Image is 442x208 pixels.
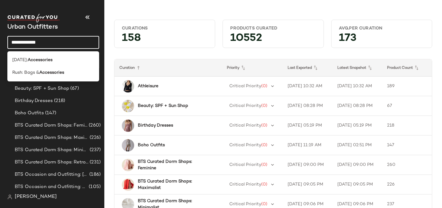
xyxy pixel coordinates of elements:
b: Beauty: SPF + Sun Shop [138,103,188,109]
img: 101005627_001_b [122,80,134,92]
td: [DATE] 05:19 PM [283,116,332,135]
img: svg%3e [7,194,12,199]
span: BTS Curated Dorm Shops: Feminine [15,122,87,129]
span: Birthday Dresses [15,97,53,104]
span: (226) [88,134,101,141]
span: Critical Priority [229,123,261,128]
span: Critical Priority [229,143,261,147]
td: [DATE] 10:32 AM [332,77,382,96]
img: 99904435_272_b [122,100,134,112]
span: [DATE]: [12,57,28,63]
span: BTS Occasion and Outfitting: [PERSON_NAME] to Party [15,171,88,178]
td: 218 [382,116,432,135]
span: Rush: Bags & [12,69,39,76]
span: (0) [261,104,267,108]
td: 189 [382,77,432,96]
div: Avg.per Curation [339,26,425,31]
td: 67 [382,96,432,116]
td: [DATE] 09:05 PM [283,175,332,194]
div: Products Curated [230,26,316,31]
span: (0) [261,143,267,147]
b: BTS Curated Dorm Shops: Feminine [138,159,211,171]
span: (218) [53,97,65,104]
div: 10552 [225,34,321,45]
span: (0) [261,84,267,88]
span: (0) [261,163,267,167]
b: Accessories [28,57,52,63]
td: 226 [382,175,432,194]
td: [DATE] 02:51 PM [332,135,382,155]
td: [DATE] 11:19 AM [283,135,332,155]
td: [DATE] 08:28 PM [332,96,382,116]
span: BTS Curated Dorm Shops: Maximalist [15,134,88,141]
b: Boho Outfits [138,142,165,148]
th: Curation [114,59,222,77]
span: (260) [87,122,101,129]
span: Critical Priority [229,182,261,187]
span: Critical Priority [229,84,261,88]
td: [DATE] 10:32 AM [283,77,332,96]
span: BTS Curated Dorm Shops: Retro+ Boho [15,159,88,166]
span: Beauty: SPF + Sun Shop [15,85,69,92]
span: (237) [88,147,101,154]
td: [DATE] 09:05 PM [332,175,382,194]
b: Athleisure [138,83,158,89]
td: 260 [382,155,432,175]
b: Birthday Dresses [138,122,173,129]
th: Last Exported [283,59,332,77]
img: 103171302_054_b [122,120,134,132]
img: 102187119_060_b [122,179,134,191]
div: Curations [122,26,207,31]
span: [PERSON_NAME] [15,193,57,201]
span: (186) [88,171,101,178]
span: (67) [69,85,79,92]
td: [DATE] 09:00 PM [283,155,332,175]
span: Boho Outfits [15,110,44,117]
span: (0) [261,182,267,187]
span: (0) [261,202,267,206]
span: (147) [44,110,56,117]
td: [DATE] 08:28 PM [283,96,332,116]
b: BTS Curated Dorm Shops: Maximalist [138,178,211,191]
span: BTS Curated Dorm Shops: Minimalist [15,147,88,154]
span: (231) [88,159,101,166]
span: Critical Priority [229,163,261,167]
span: Current Company Name [7,24,58,30]
b: Accessories [39,69,64,76]
div: 173 [334,34,429,45]
span: Critical Priority [229,202,261,206]
span: Critical Priority [229,104,261,108]
th: Priority [222,59,283,77]
th: Product Count [382,59,432,77]
span: (0) [261,123,267,128]
td: [DATE] 05:19 PM [332,116,382,135]
th: Latest Snapshot [332,59,382,77]
td: [DATE] 09:00 PM [332,155,382,175]
td: 147 [382,135,432,155]
div: 158 [117,34,212,45]
img: 102801065_029_b [122,139,134,151]
span: BTS Occasion and Outfitting: Homecoming Dresses [15,183,87,190]
img: cfy_white_logo.C9jOOHJF.svg [7,14,60,22]
span: (105) [87,183,101,190]
img: 102187119_066_b [122,159,134,171]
